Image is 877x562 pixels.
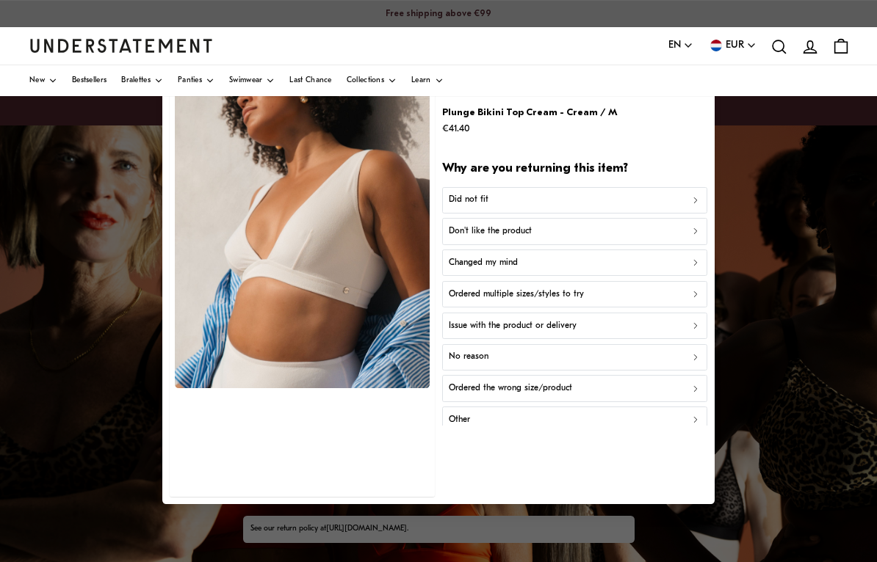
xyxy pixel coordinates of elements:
a: Learn [411,65,444,96]
a: Last Chance [289,65,331,96]
span: Swimwear [229,77,262,84]
span: Bralettes [121,77,151,84]
span: Bestsellers [72,77,107,84]
span: EUR [726,37,744,54]
span: Last Chance [289,77,331,84]
a: New [29,65,57,96]
a: Swimwear [229,65,275,96]
a: Bralettes [121,65,163,96]
a: Bestsellers [72,65,107,96]
img: plunge-bikini-top-cream.jpg [175,70,430,388]
button: Issue with the product or delivery [442,313,707,339]
p: Other [449,413,470,427]
p: Changed my mind [449,256,518,270]
p: No reason [449,350,488,364]
button: Don't like the product [442,218,707,244]
p: Issue with the product or delivery [449,318,577,332]
p: Plunge Bikini Top Cream - Cream / M [442,104,618,120]
a: Collections [347,65,397,96]
p: Ordered multiple sizes/styles to try [449,288,584,302]
span: Learn [411,77,431,84]
span: EN [668,37,681,54]
button: Ordered multiple sizes/styles to try [442,281,707,307]
button: Changed my mind [442,249,707,276]
button: EN [668,37,693,54]
button: Did not fit [442,186,707,213]
h2: Why are you returning this item? [442,161,707,178]
button: Ordered the wrong size/product [442,375,707,401]
span: Panties [178,77,202,84]
p: Ordered the wrong size/product [449,382,572,395]
span: New [29,77,45,84]
p: €41.40 [442,121,618,136]
button: No reason [442,343,707,370]
button: Other [442,406,707,433]
a: Panties [178,65,214,96]
span: Collections [347,77,384,84]
a: Understatement Homepage [29,39,213,52]
p: Don't like the product [449,225,532,238]
button: EUR [708,37,757,54]
p: Did not fit [449,193,488,207]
